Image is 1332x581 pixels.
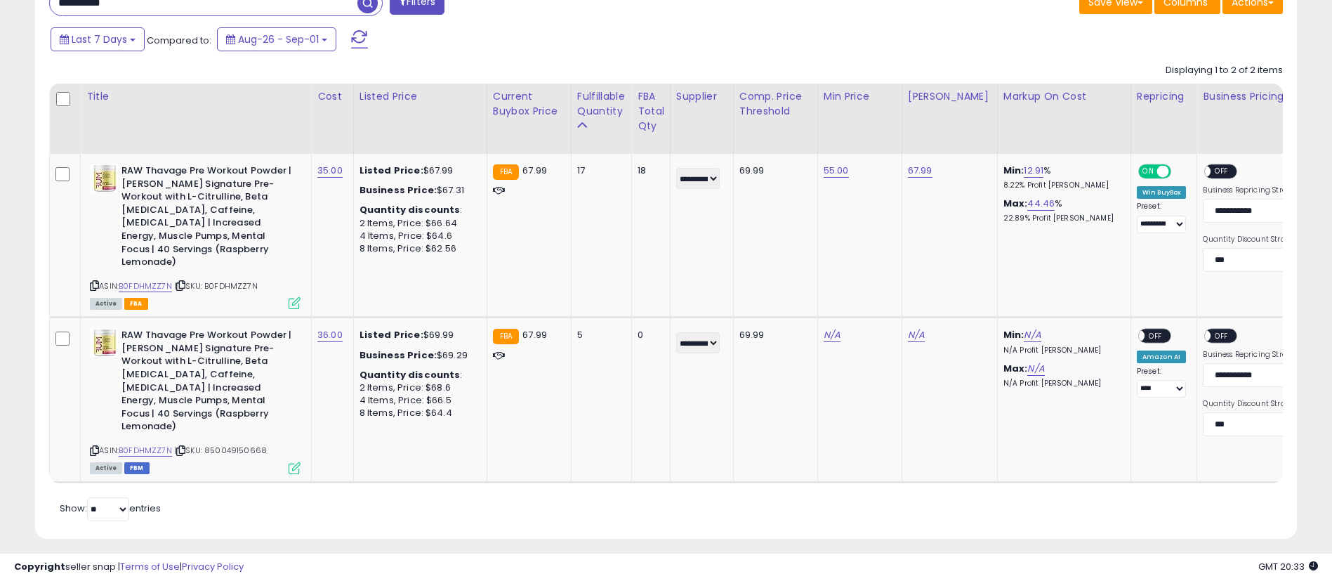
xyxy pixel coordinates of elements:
[1003,197,1120,223] div: %
[124,462,150,474] span: FBM
[1003,164,1024,177] b: Min:
[121,329,292,437] b: RAW Thavage Pre Workout Powder | [PERSON_NAME] Signature Pre-Workout with L-Citrulline, Beta [MED...
[1211,330,1234,342] span: OFF
[360,203,461,216] b: Quantity discounts
[90,164,301,308] div: ASIN:
[522,164,547,177] span: 67.99
[1027,362,1044,376] a: N/A
[1003,214,1120,223] p: 22.89% Profit [PERSON_NAME]
[522,328,547,341] span: 67.99
[90,329,301,472] div: ASIN:
[638,164,659,177] div: 18
[577,164,621,177] div: 17
[1166,64,1283,77] div: Displaying 1 to 2 of 2 items
[182,560,244,573] a: Privacy Policy
[493,164,519,180] small: FBA
[360,349,476,362] div: $69.29
[577,329,621,341] div: 5
[908,89,991,104] div: [PERSON_NAME]
[1024,328,1041,342] a: N/A
[638,89,664,133] div: FBA Total Qty
[1169,166,1192,178] span: OFF
[124,298,148,310] span: FBA
[739,89,812,119] div: Comp. Price Threshold
[60,502,161,515] span: Show: entries
[360,329,476,341] div: $69.99
[908,164,932,178] a: 67.99
[1003,197,1028,210] b: Max:
[1003,379,1120,389] p: N/A Profit [PERSON_NAME]
[824,164,849,178] a: 55.00
[360,328,423,341] b: Listed Price:
[317,89,348,104] div: Cost
[360,230,476,242] div: 4 Items, Price: $64.6
[360,348,437,362] b: Business Price:
[147,34,211,47] span: Compared to:
[1203,185,1305,195] label: Business Repricing Strategy:
[1137,186,1187,199] div: Win BuyBox
[119,445,172,457] a: B0FDHMZZ7N
[360,184,476,197] div: $67.31
[1003,346,1120,355] p: N/A Profit [PERSON_NAME]
[493,329,519,344] small: FBA
[824,89,896,104] div: Min Price
[360,242,476,255] div: 8 Items, Price: $62.56
[14,561,244,574] div: seller snap | |
[360,164,476,177] div: $67.99
[493,89,565,119] div: Current Buybox Price
[1027,197,1055,211] a: 44.46
[1024,164,1043,178] a: 12.91
[360,204,476,216] div: :
[360,183,437,197] b: Business Price:
[86,89,305,104] div: Title
[1003,328,1024,341] b: Min:
[1137,89,1192,104] div: Repricing
[670,84,733,154] th: CSV column name: cust_attr_1_Supplier
[121,164,292,273] b: RAW Thavage Pre Workout Powder | [PERSON_NAME] Signature Pre-Workout with L-Citrulline, Beta [MED...
[360,368,461,381] b: Quantity discounts
[638,329,659,341] div: 0
[824,328,840,342] a: N/A
[1211,166,1234,178] span: OFF
[997,84,1130,154] th: The percentage added to the cost of goods (COGS) that forms the calculator for Min & Max prices.
[360,369,476,381] div: :
[360,89,481,104] div: Listed Price
[90,462,122,474] span: All listings currently available for purchase on Amazon
[14,560,65,573] strong: Copyright
[1145,330,1167,342] span: OFF
[1003,164,1120,190] div: %
[174,280,258,292] span: | SKU: B0FDHMZZ7N
[120,560,180,573] a: Terms of Use
[1137,367,1187,398] div: Preset:
[90,298,122,310] span: All listings currently available for purchase on Amazon
[676,89,727,104] div: Supplier
[1003,181,1120,190] p: 8.22% Profit [PERSON_NAME]
[1203,350,1305,360] label: Business Repricing Strategy:
[739,164,807,177] div: 69.99
[1203,399,1305,409] label: Quantity Discount Strategy:
[360,217,476,230] div: 2 Items, Price: $66.64
[577,89,626,119] div: Fulfillable Quantity
[317,164,343,178] a: 35.00
[51,27,145,51] button: Last 7 Days
[360,381,476,394] div: 2 Items, Price: $68.6
[1203,235,1305,244] label: Quantity Discount Strategy:
[360,407,476,419] div: 8 Items, Price: $64.4
[90,164,118,192] img: 41c2FW23kkL._SL40_.jpg
[360,394,476,407] div: 4 Items, Price: $66.5
[1137,202,1187,233] div: Preset:
[217,27,336,51] button: Aug-26 - Sep-01
[1003,362,1028,375] b: Max:
[1003,89,1125,104] div: Markup on Cost
[360,164,423,177] b: Listed Price:
[72,32,127,46] span: Last 7 Days
[317,328,343,342] a: 36.00
[1258,560,1318,573] span: 2025-09-9 20:33 GMT
[238,32,319,46] span: Aug-26 - Sep-01
[908,328,925,342] a: N/A
[1137,351,1186,363] div: Amazon AI
[739,329,807,341] div: 69.99
[1140,166,1157,178] span: ON
[90,329,118,357] img: 41c2FW23kkL._SL40_.jpg
[174,445,267,456] span: | SKU: 850049150668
